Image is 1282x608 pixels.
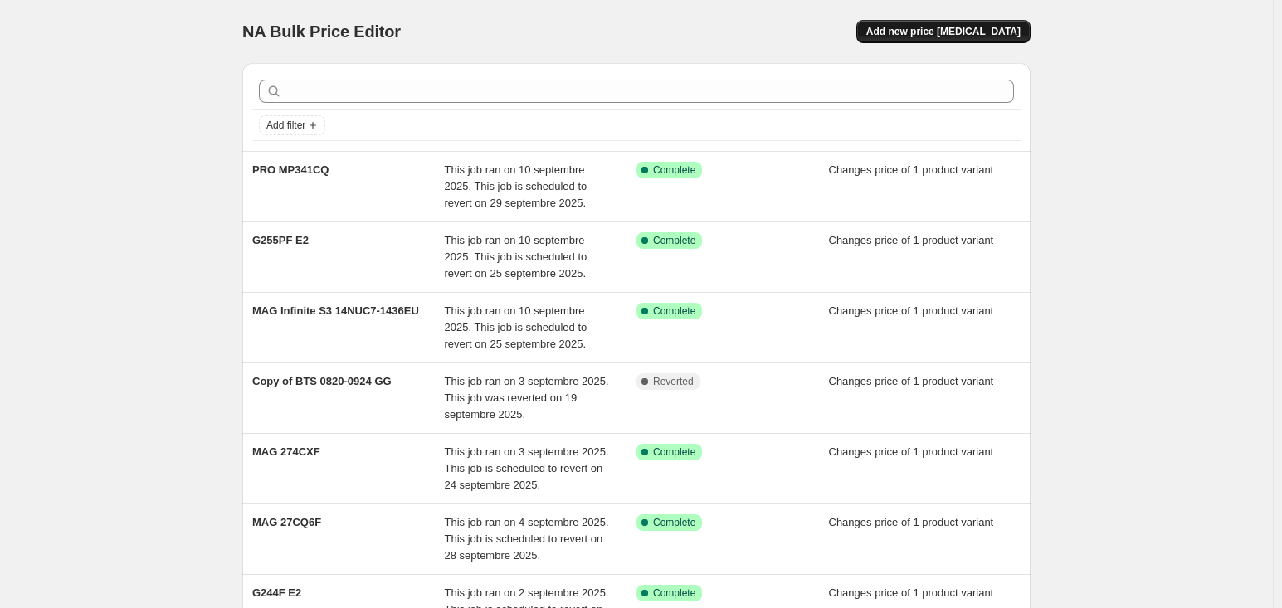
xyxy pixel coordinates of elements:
[252,234,309,246] span: G255PF E2
[829,586,994,599] span: Changes price of 1 product variant
[829,445,994,458] span: Changes price of 1 product variant
[829,516,994,528] span: Changes price of 1 product variant
[653,516,695,529] span: Complete
[653,586,695,600] span: Complete
[252,375,392,387] span: Copy of BTS 0820-0924 GG
[856,20,1031,43] button: Add new price [MEDICAL_DATA]
[653,234,695,247] span: Complete
[445,375,609,421] span: This job ran on 3 septembre 2025. This job was reverted on 19 septembre 2025.
[252,304,419,317] span: MAG Infinite S3 14NUC7-1436EU
[259,115,325,135] button: Add filter
[653,163,695,177] span: Complete
[252,516,321,528] span: MAG 27CQ6F
[829,163,994,176] span: Changes price of 1 product variant
[242,22,401,41] span: NA Bulk Price Editor
[829,375,994,387] span: Changes price of 1 product variant
[252,445,320,458] span: MAG 274CXF
[829,304,994,317] span: Changes price of 1 product variant
[653,304,695,318] span: Complete
[445,516,609,562] span: This job ran on 4 septembre 2025. This job is scheduled to revert on 28 septembre 2025.
[653,445,695,459] span: Complete
[445,304,587,350] span: This job ran on 10 septembre 2025. This job is scheduled to revert on 25 septembre 2025.
[866,25,1021,38] span: Add new price [MEDICAL_DATA]
[829,234,994,246] span: Changes price of 1 product variant
[252,586,301,599] span: G244F E2
[653,375,694,388] span: Reverted
[445,234,587,280] span: This job ran on 10 septembre 2025. This job is scheduled to revert on 25 septembre 2025.
[445,445,609,491] span: This job ran on 3 septembre 2025. This job is scheduled to revert on 24 septembre 2025.
[252,163,329,176] span: PRO MP341CQ
[266,119,305,132] span: Add filter
[445,163,587,209] span: This job ran on 10 septembre 2025. This job is scheduled to revert on 29 septembre 2025.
